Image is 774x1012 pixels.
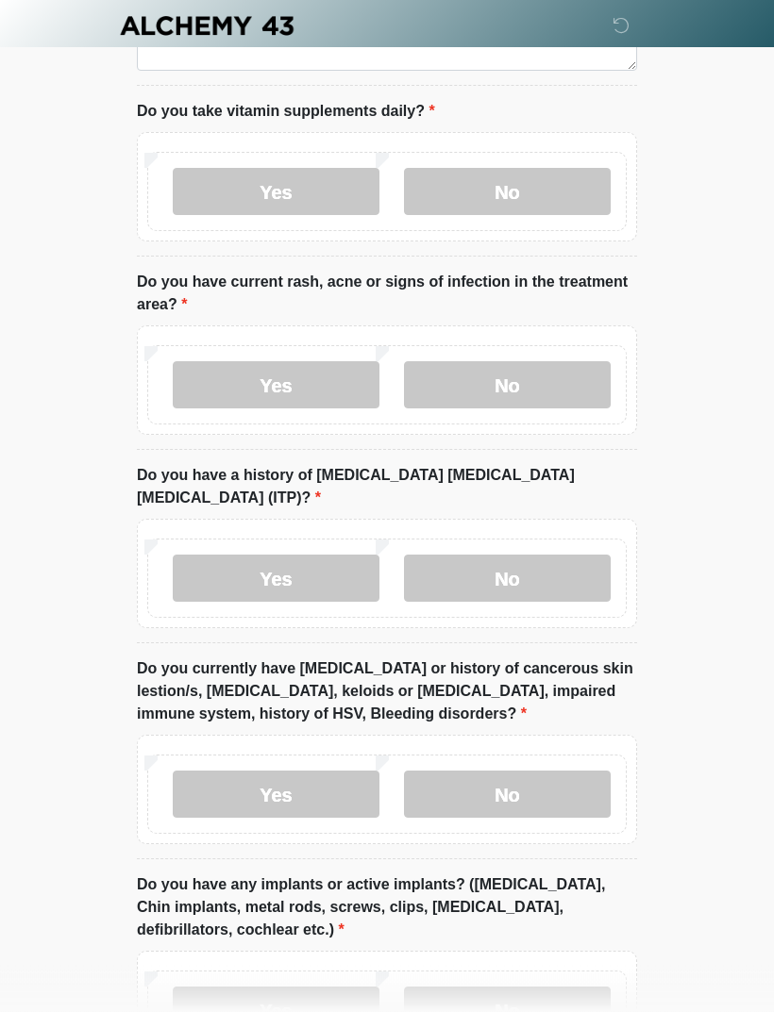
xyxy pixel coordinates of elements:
label: Do you currently have [MEDICAL_DATA] or history of cancerous skin lestion/s, [MEDICAL_DATA], kelo... [137,658,637,726]
label: Yes [173,169,379,216]
label: Do you have a history of [MEDICAL_DATA] [MEDICAL_DATA] [MEDICAL_DATA] (ITP)? [137,465,637,510]
label: Yes [173,771,379,819]
label: Yes [173,362,379,409]
img: Alchemy 43 Logo [118,14,295,38]
label: Do you have current rash, acne or signs of infection in the treatment area? [137,272,637,317]
label: No [404,771,611,819]
label: Do you take vitamin supplements daily? [137,101,435,124]
label: Yes [173,556,379,603]
label: Do you have any implants or active implants? ([MEDICAL_DATA], Chin implants, metal rods, screws, ... [137,874,637,942]
label: No [404,556,611,603]
label: No [404,362,611,409]
label: No [404,169,611,216]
